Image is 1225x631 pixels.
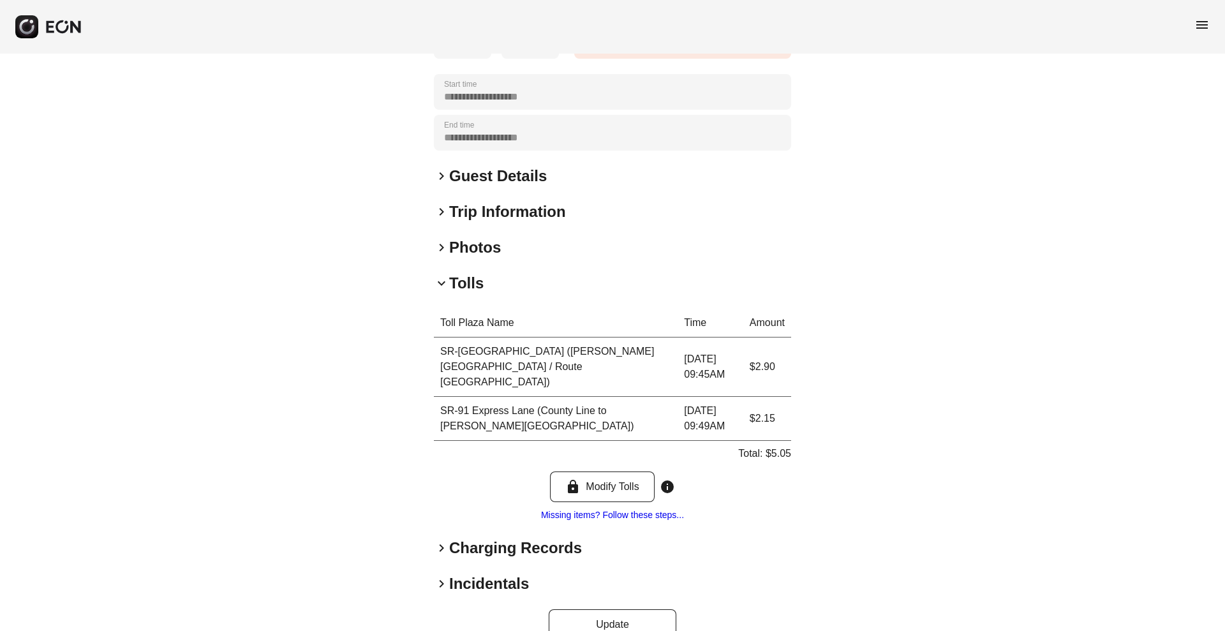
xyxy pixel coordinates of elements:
span: lock [565,479,581,494]
td: $2.15 [743,397,791,441]
td: $2.90 [743,338,791,397]
th: Amount [743,309,791,338]
h2: Incidentals [449,574,529,594]
span: info [660,479,675,494]
span: keyboard_arrow_down [434,276,449,291]
td: [DATE] 09:45AM [678,338,743,397]
h2: Photos [449,237,501,258]
th: Time [678,309,743,338]
span: menu [1194,17,1210,33]
a: Missing items? Follow these steps... [541,510,684,520]
h2: Trip Information [449,202,566,222]
span: keyboard_arrow_right [434,204,449,219]
td: SR-[GEOGRAPHIC_DATA] ([PERSON_NAME][GEOGRAPHIC_DATA] / Route [GEOGRAPHIC_DATA]) [434,338,678,397]
h2: Charging Records [449,538,582,558]
h2: Tolls [449,273,484,293]
span: keyboard_arrow_right [434,240,449,255]
td: SR-91 Express Lane (County Line to [PERSON_NAME][GEOGRAPHIC_DATA]) [434,397,678,441]
p: Total: $5.05 [738,446,791,461]
span: keyboard_arrow_right [434,168,449,184]
h2: Guest Details [449,166,547,186]
th: Toll Plaza Name [434,309,678,338]
span: keyboard_arrow_right [434,576,449,591]
td: [DATE] 09:49AM [678,397,743,441]
button: Modify Tolls [550,471,654,502]
span: keyboard_arrow_right [434,540,449,556]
